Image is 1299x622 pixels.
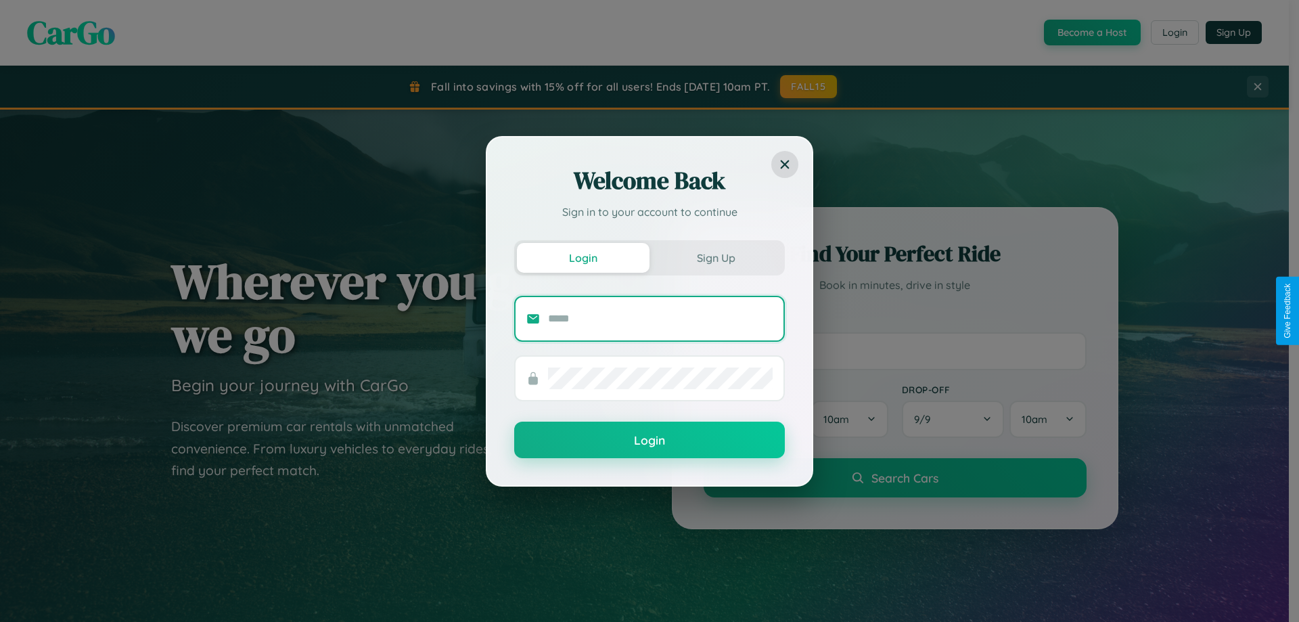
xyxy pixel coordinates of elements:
[517,243,649,273] button: Login
[1283,284,1292,338] div: Give Feedback
[514,422,785,458] button: Login
[649,243,782,273] button: Sign Up
[514,164,785,197] h2: Welcome Back
[514,204,785,220] p: Sign in to your account to continue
